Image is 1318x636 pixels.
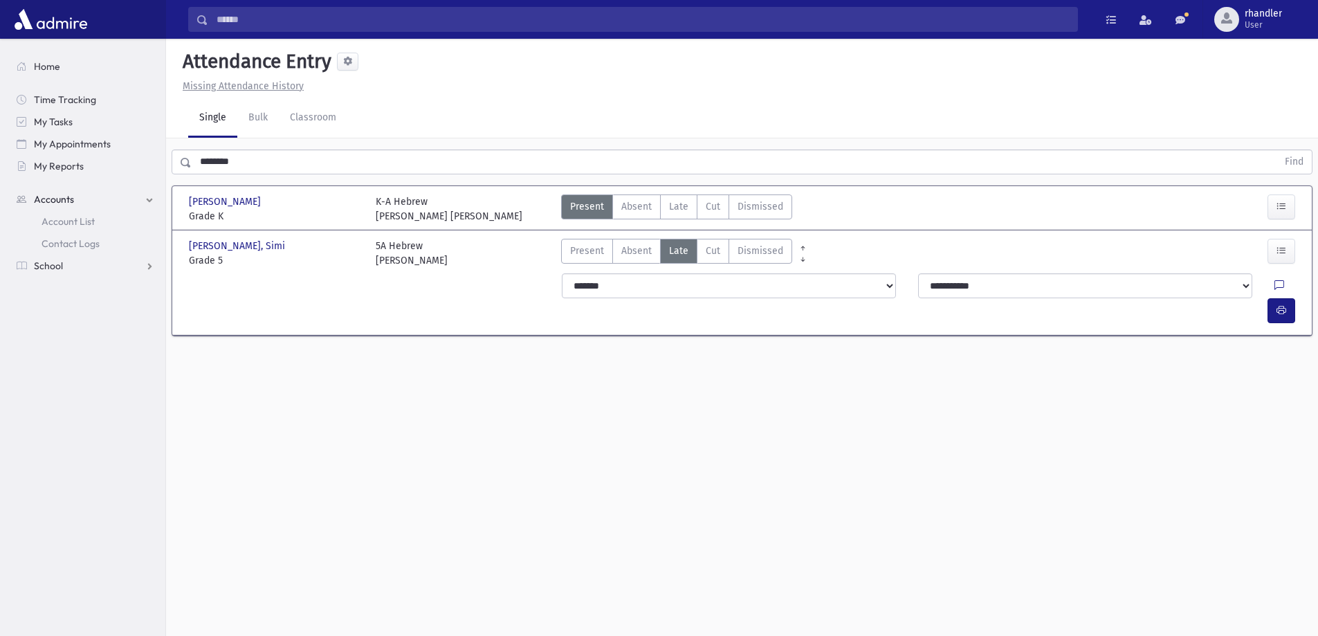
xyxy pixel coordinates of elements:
span: Late [669,199,688,214]
span: Present [570,244,604,258]
a: Account List [6,210,165,233]
a: Home [6,55,165,78]
a: My Appointments [6,133,165,155]
a: Contact Logs [6,233,165,255]
a: Time Tracking [6,89,165,111]
span: My Appointments [34,138,111,150]
span: Late [669,244,688,258]
a: School [6,255,165,277]
span: Cut [706,199,720,214]
span: Dismissed [738,199,783,214]
input: Search [208,7,1077,32]
div: K-A Hebrew [PERSON_NAME] [PERSON_NAME] [376,194,522,224]
div: 5A Hebrew [PERSON_NAME] [376,239,448,268]
a: Classroom [279,99,347,138]
span: My Reports [34,160,84,172]
span: Time Tracking [34,93,96,106]
span: Home [34,60,60,73]
h5: Attendance Entry [177,50,331,73]
u: Missing Attendance History [183,80,304,92]
div: AttTypes [561,239,792,268]
span: Dismissed [738,244,783,258]
span: User [1245,19,1282,30]
span: School [34,260,63,272]
span: My Tasks [34,116,73,128]
span: Cut [706,244,720,258]
span: [PERSON_NAME] [189,194,264,209]
a: Single [188,99,237,138]
a: Bulk [237,99,279,138]
button: Find [1276,150,1312,174]
span: rhandler [1245,8,1282,19]
img: AdmirePro [11,6,91,33]
span: Contact Logs [42,237,100,250]
span: Absent [621,199,652,214]
span: Absent [621,244,652,258]
span: Grade 5 [189,253,362,268]
span: Accounts [34,193,74,206]
span: Grade K [189,209,362,224]
a: My Reports [6,155,165,177]
a: Accounts [6,188,165,210]
span: [PERSON_NAME], Simi [189,239,288,253]
a: My Tasks [6,111,165,133]
span: Present [570,199,604,214]
div: AttTypes [561,194,792,224]
a: Missing Attendance History [177,80,304,92]
span: Account List [42,215,95,228]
